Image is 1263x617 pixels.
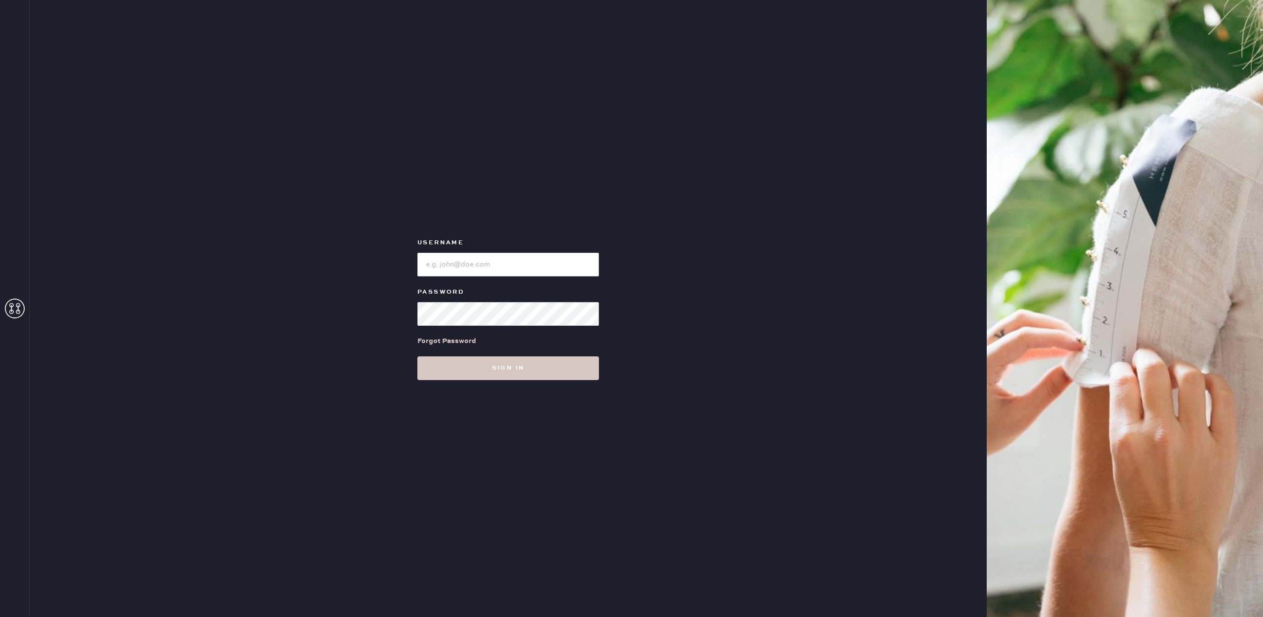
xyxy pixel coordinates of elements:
label: Username [417,237,599,249]
label: Password [417,286,599,298]
div: Forgot Password [417,336,476,347]
button: Sign in [417,356,599,380]
input: e.g. john@doe.com [417,253,599,276]
a: Forgot Password [417,326,476,356]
